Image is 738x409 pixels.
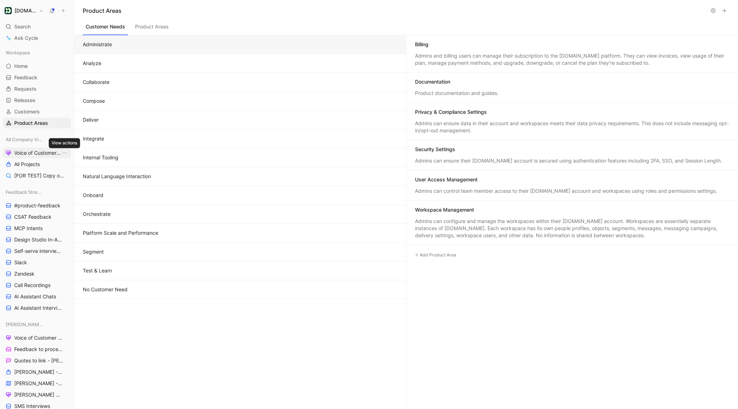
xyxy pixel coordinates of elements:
span: Self-serve interviews [14,248,61,255]
a: Requests [3,84,71,94]
a: Call Recordings [3,280,71,291]
button: Deliver [74,111,406,129]
span: #product-feedback [14,202,60,209]
div: All Company ViewsVoice of Customer - All AreasView actionsAll Projects[FOR TEST] Copy of Projects... [3,134,71,181]
a: [PERSON_NAME] - Initiatives [3,378,71,389]
span: Voice of Customer - All Areas [14,149,61,156]
button: Administrate [74,35,406,54]
a: Quotes to link - [PERSON_NAME] [3,355,71,366]
button: Product Areas [132,22,172,35]
a: [FOR TEST] Copy of Projects for Discovery [3,170,71,181]
span: Requests [14,85,37,92]
span: Home [14,63,28,70]
a: CSAT Feedback [3,212,71,222]
div: Admins can ensure their [DOMAIN_NAME] account is secured using authentication features including ... [415,157,729,164]
a: #product-feedback [3,200,71,211]
span: [PERSON_NAME] Dashboard [14,391,63,398]
button: Test & Learn [74,261,406,280]
span: Feedback Streams [6,188,43,196]
span: Zendesk [14,270,34,277]
div: Admins can configure and manage the workspaces within their [DOMAIN_NAME] account. Workspaces are... [415,218,729,239]
div: [PERSON_NAME] Views [3,319,71,330]
button: View actions [61,149,68,156]
a: Design Studio In-App Feedback [3,234,71,245]
button: Analyze [74,54,406,73]
div: Security Settings [415,146,455,153]
h1: [DOMAIN_NAME] [15,7,36,14]
span: Search [14,22,31,31]
button: Platform Scale and Performance [74,224,406,243]
a: Slack [3,257,71,268]
span: All Company Views [6,136,43,143]
a: MCP Intents [3,223,71,234]
button: Compose [74,92,406,111]
div: Admins and billing users can manage their subscription to the [DOMAIN_NAME] platform. They can vi... [415,52,729,67]
span: Quotes to link - [PERSON_NAME] [14,357,64,364]
button: Collaborate [74,73,406,92]
button: Natural Language Interaction [74,167,406,186]
a: Voice of Customer - [PERSON_NAME] [3,333,71,343]
a: Ask Cycle [3,33,71,43]
button: Orchestrate [74,205,406,224]
img: Customer.io [5,7,12,14]
button: Integrate [74,129,406,148]
div: Admins can control team member access to their [DOMAIN_NAME] account and workspaces using roles a... [415,187,729,195]
a: AI Assistant Interviews [3,303,71,313]
a: [PERSON_NAME] Dashboard [3,389,71,400]
a: [PERSON_NAME] - Projects [3,367,71,377]
div: Documentation [415,78,450,85]
span: [PERSON_NAME] - Initiatives [14,380,63,387]
span: Feedback to process - [PERSON_NAME] [14,346,64,353]
span: CSAT Feedback [14,213,52,221]
div: Privacy & Compliance Settings [415,108,487,116]
div: All Company Views [3,134,71,145]
span: Feedback [14,74,37,81]
span: Voice of Customer - [PERSON_NAME] [14,334,64,341]
span: [PERSON_NAME] - Projects [14,368,63,376]
a: AI Assistant Chats [3,291,71,302]
button: Internal Tooling [74,148,406,167]
span: [FOR TEST] Copy of Projects for Discovery [14,172,65,179]
a: Voice of Customer - All AreasView actions [3,148,71,158]
h1: Product Areas [83,6,707,15]
span: AI Assistant Interviews [14,304,62,312]
div: Billing [415,41,429,48]
span: MCP Intents [14,225,43,232]
span: Releases [14,97,36,104]
span: Design Studio In-App Feedback [14,236,64,243]
button: Customer Needs [83,22,128,35]
a: Feedback [3,72,71,83]
span: [PERSON_NAME] Views [6,321,45,328]
span: Call Recordings [14,282,50,289]
div: Admins can ensure data in their account and workspaces meets their data privacy requirements. Thi... [415,120,729,134]
a: Releases [3,95,71,106]
span: Workspace [6,49,30,56]
div: Search [3,21,71,32]
span: Slack [14,259,27,266]
a: Feedback to process - [PERSON_NAME] [3,344,71,355]
span: Customers [14,108,40,115]
span: Ask Cycle [14,34,38,42]
a: Self-serve interviews [3,246,71,256]
div: Product documentation and guides. [415,90,729,97]
span: AI Assistant Chats [14,293,56,300]
button: Add Product Area [412,251,459,259]
div: User Access Management [415,176,478,183]
button: Onboard [74,186,406,205]
span: All Projects [14,161,40,168]
div: Feedback Streams#product-feedbackCSAT FeedbackMCP IntentsDesign Studio In-App FeedbackSelf-serve ... [3,187,71,313]
a: Zendesk [3,269,71,279]
a: All Projects [3,159,71,170]
div: Feedback Streams [3,187,71,197]
a: Home [3,61,71,71]
button: No Customer Need [74,280,406,299]
button: Customer.io[DOMAIN_NAME] [3,6,45,16]
a: Customers [3,106,71,117]
a: Product Areas [3,118,71,128]
button: Segment [74,243,406,261]
div: Workspace Management [415,206,474,213]
div: Workspace [3,47,71,58]
span: Product Areas [14,119,48,127]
